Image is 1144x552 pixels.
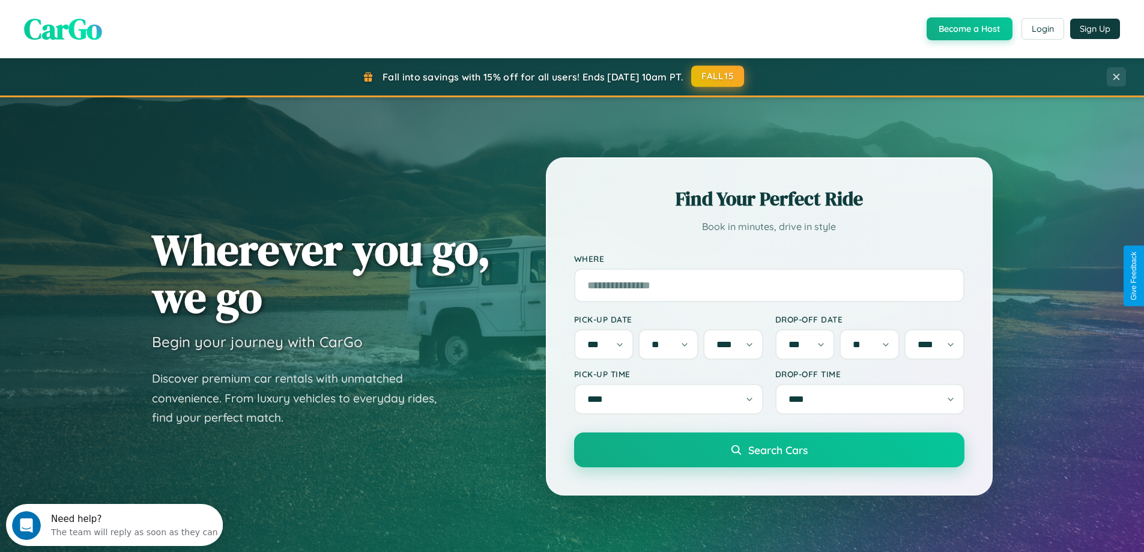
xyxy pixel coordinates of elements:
[152,369,452,428] p: Discover premium car rentals with unmatched convenience. From luxury vehicles to everyday rides, ...
[45,20,212,32] div: The team will reply as soon as they can
[574,186,964,212] h2: Find Your Perfect Ride
[6,504,223,546] iframe: Intercom live chat discovery launcher
[1021,18,1064,40] button: Login
[45,10,212,20] div: Need help?
[691,65,744,87] button: FALL15
[574,218,964,235] p: Book in minutes, drive in style
[5,5,223,38] div: Open Intercom Messenger
[927,17,1012,40] button: Become a Host
[383,71,683,83] span: Fall into savings with 15% off for all users! Ends [DATE] 10am PT.
[152,226,491,321] h1: Wherever you go, we go
[574,432,964,467] button: Search Cars
[574,253,964,264] label: Where
[574,314,763,324] label: Pick-up Date
[775,314,964,324] label: Drop-off Date
[12,511,41,540] iframe: Intercom live chat
[24,9,102,49] span: CarGo
[775,369,964,379] label: Drop-off Time
[1130,252,1138,300] div: Give Feedback
[1070,19,1120,39] button: Sign Up
[152,333,363,351] h3: Begin your journey with CarGo
[748,443,808,456] span: Search Cars
[574,369,763,379] label: Pick-up Time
